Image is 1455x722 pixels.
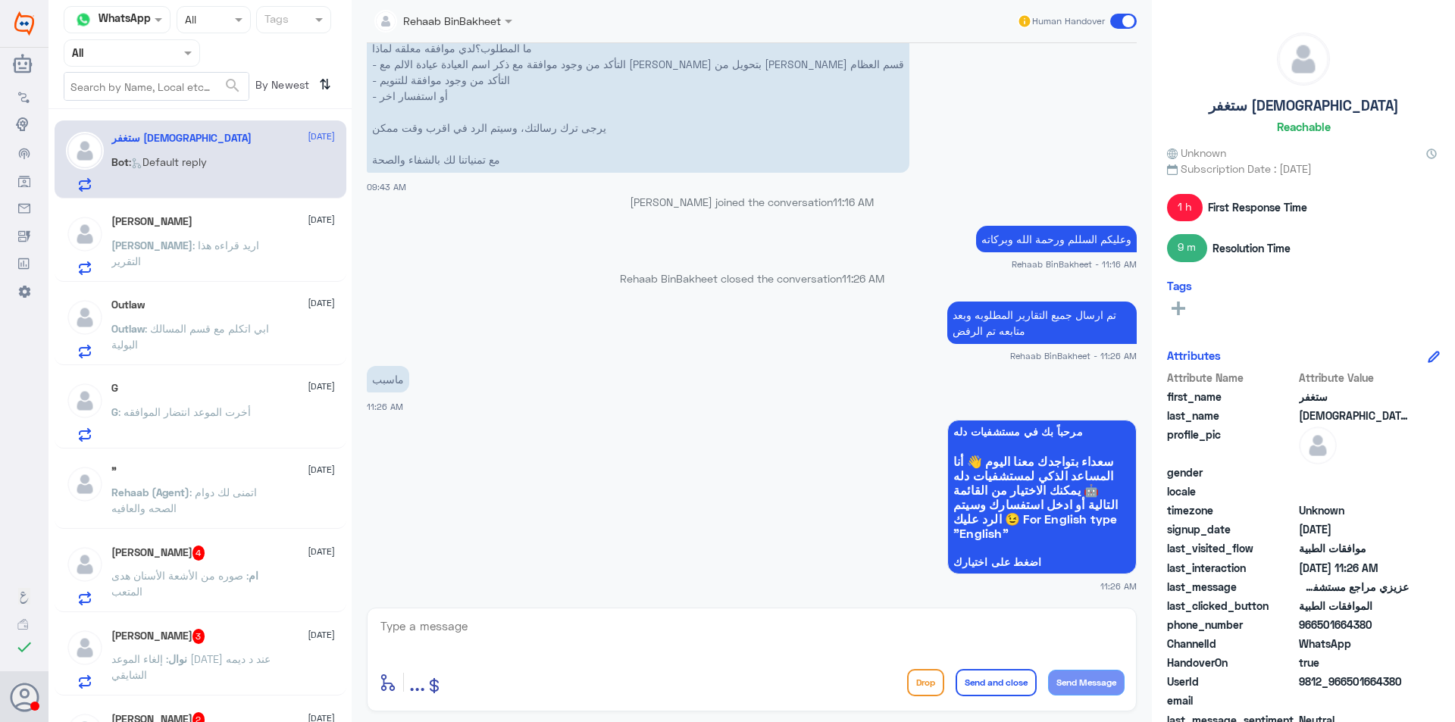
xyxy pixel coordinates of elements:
img: defaultAdmin.png [66,629,104,667]
img: Widebot Logo [14,11,34,36]
span: 09:43 AM [367,182,406,192]
span: [DATE] [308,296,335,310]
span: مرحباً بك في مستشفيات دله [953,426,1131,438]
button: search [224,73,242,98]
span: timezone [1167,502,1296,518]
img: defaultAdmin.png [66,298,104,336]
span: 2025-09-23T08:26:33.0866628Z [1299,560,1409,576]
span: الموافقات الطبية [1299,598,1409,614]
button: Drop [907,669,944,696]
h5: ام مشاري [111,545,205,561]
i: ⇅ [319,72,331,97]
span: 11:26 AM [1100,580,1137,592]
img: defaultAdmin.png [1278,33,1329,85]
span: 9 m [1167,234,1207,261]
div: Tags [262,11,289,30]
h5: " [111,465,117,478]
span: Subscription Date : [DATE] [1167,161,1440,177]
span: [DATE] [308,213,335,227]
span: 9812_966501664380 [1299,674,1409,689]
span: 11:16 AM [833,195,874,208]
span: [DATE] [308,463,335,477]
span: ام [249,569,258,582]
span: : أخرت الموعد انتضار الموافقه [118,405,251,418]
span: 11:26 AM [367,402,403,411]
button: Send and close [956,669,1037,696]
span: Outlaw [111,322,145,335]
span: نوال [168,652,187,665]
img: defaultAdmin.png [66,215,104,253]
span: : إلغاء الموعد [DATE] عند د ديمه الشايقي [111,652,271,681]
span: 1 h [1167,194,1203,221]
span: 3 [192,629,205,644]
span: signup_date [1167,521,1296,537]
span: last_name [1167,408,1296,424]
span: [DATE] [308,380,335,393]
span: Rehaab BinBakheet - 11:26 AM [1010,349,1137,362]
button: Avatar [10,683,39,711]
span: Bot [111,155,129,168]
span: last_visited_flow [1167,540,1296,556]
span: profile_pic [1167,427,1296,461]
h6: Attributes [1167,348,1221,362]
span: gender [1167,464,1296,480]
img: defaultAdmin.png [66,382,104,420]
span: [DATE] [308,130,335,143]
span: ... [409,668,425,695]
span: Rehaab BinBakheet - 11:16 AM [1012,258,1137,270]
span: HandoverOn [1167,655,1296,670]
h5: G [111,382,118,395]
span: 2 [1299,636,1409,652]
span: [DATE] [308,628,335,642]
span: By Newest [249,72,313,102]
span: null [1299,483,1409,499]
span: search [224,77,242,95]
span: true [1299,655,1409,670]
span: 11:26 AM [842,272,884,285]
img: defaultAdmin.png [1299,427,1337,464]
input: Search by Name, Local etc… [64,73,249,100]
span: last_interaction [1167,560,1296,576]
h6: Reachable [1277,120,1331,133]
p: 23/9/2025, 11:26 AM [367,366,409,392]
h5: Ola Barakat [111,215,192,228]
h6: Tags [1167,279,1192,292]
span: ChannelId [1167,636,1296,652]
span: last_clicked_button [1167,598,1296,614]
span: UserId [1167,674,1296,689]
i: check [15,638,33,656]
span: Unknown [1299,502,1409,518]
button: Send Message [1048,670,1125,695]
p: 23/9/2025, 11:16 AM [976,226,1137,252]
img: defaultAdmin.png [66,132,104,170]
button: ... [409,665,425,699]
h5: Outlaw [111,298,145,311]
span: G [111,405,118,418]
span: Human Handover [1032,14,1105,28]
span: Attribute Name [1167,370,1296,386]
span: 4 [192,545,205,561]
span: null [1299,692,1409,708]
p: [PERSON_NAME] joined the conversation [367,194,1137,210]
span: Resolution Time [1212,240,1291,256]
img: defaultAdmin.png [66,545,104,583]
span: الله [1299,408,1409,424]
img: whatsapp.png [72,8,95,31]
h5: نوال بنت سعود [111,629,205,644]
span: Unknown [1167,145,1226,161]
span: : ابي اتكلم مع قسم المسالك البولية [111,322,269,351]
span: : Default reply [129,155,207,168]
span: [PERSON_NAME] [111,239,192,252]
span: ستغفر [1299,389,1409,405]
span: last_message [1167,579,1296,595]
p: 23/9/2025, 11:26 AM [947,302,1137,344]
span: : صوره من الأشعة الأسنان هدى المتعب [111,569,249,598]
h5: ستغفر الله [111,132,252,145]
span: [DATE] [308,545,335,558]
span: عزيزي مراجع مستشفى دله - قسم الموافقات - أهلا وسهلا بك يرجى تزويدنا بالمعلومات التالية لخدمتك بشك... [1299,579,1409,595]
span: phone_number [1167,617,1296,633]
span: First Response Time [1208,199,1307,215]
span: Rehaab (Agent) [111,486,189,499]
span: موافقات الطبية [1299,540,1409,556]
span: اضغط على اختيارك [953,556,1131,568]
